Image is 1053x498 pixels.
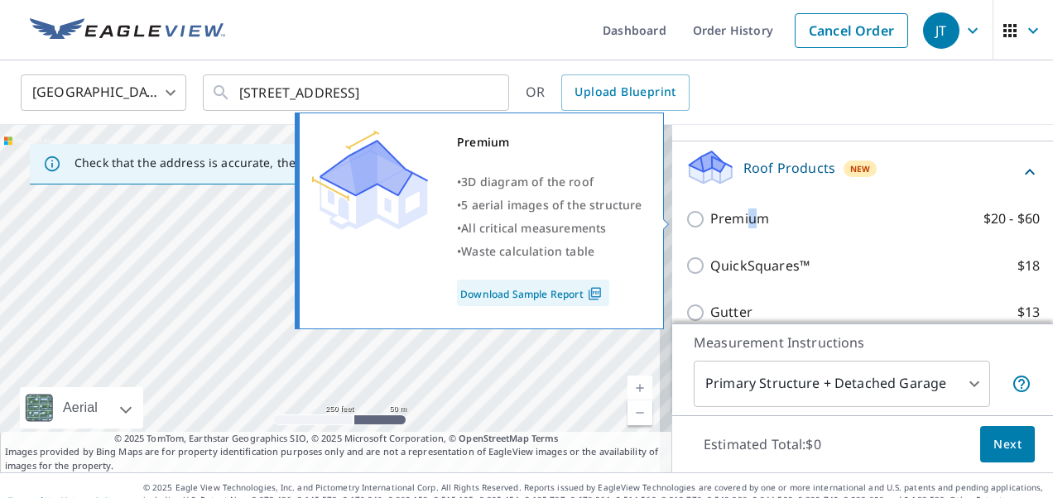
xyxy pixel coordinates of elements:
[21,69,186,116] div: [GEOGRAPHIC_DATA]
[20,387,143,429] div: Aerial
[795,13,908,48] a: Cancel Order
[457,280,609,306] a: Download Sample Report
[584,286,606,301] img: Pdf Icon
[58,387,103,429] div: Aerial
[30,18,225,43] img: EV Logo
[627,400,652,425] a: Current Level 17, Zoom Out
[627,376,652,400] a: Current Level 17, Zoom In
[461,243,594,259] span: Waste calculation table
[114,432,559,446] span: © 2025 TomTom, Earthstar Geographics SIO, © 2025 Microsoft Corporation, ©
[923,12,959,49] div: JT
[575,82,676,103] span: Upload Blueprint
[457,131,642,154] div: Premium
[1012,374,1031,394] span: Your report will include the primary structure and a detached garage if one exists.
[1017,302,1040,323] p: $13
[457,240,642,263] div: •
[694,361,990,407] div: Primary Structure + Detached Garage
[312,131,428,230] img: Premium
[531,432,559,444] a: Terms
[993,434,1022,455] span: Next
[850,162,871,175] span: New
[983,208,1040,229] p: $20 - $60
[710,208,769,229] p: Premium
[1017,256,1040,276] p: $18
[461,174,594,189] span: 3D diagram of the roof
[743,158,835,178] p: Roof Products
[561,74,689,111] a: Upload Blueprint
[980,426,1035,463] button: Next
[694,333,1031,352] p: Measurement Instructions
[710,302,752,323] p: Gutter
[461,220,606,236] span: All critical measurements
[459,432,528,444] a: OpenStreetMap
[239,69,475,116] input: Search by address or latitude-longitude
[75,156,551,170] p: Check that the address is accurate, then drag the marker over the correct structure.
[710,256,810,276] p: QuickSquares™
[457,217,642,240] div: •
[526,74,690,111] div: OR
[685,148,1040,195] div: Roof ProductsNew
[457,194,642,217] div: •
[690,426,834,462] p: Estimated Total: $0
[461,197,642,213] span: 5 aerial images of the structure
[457,170,642,194] div: •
